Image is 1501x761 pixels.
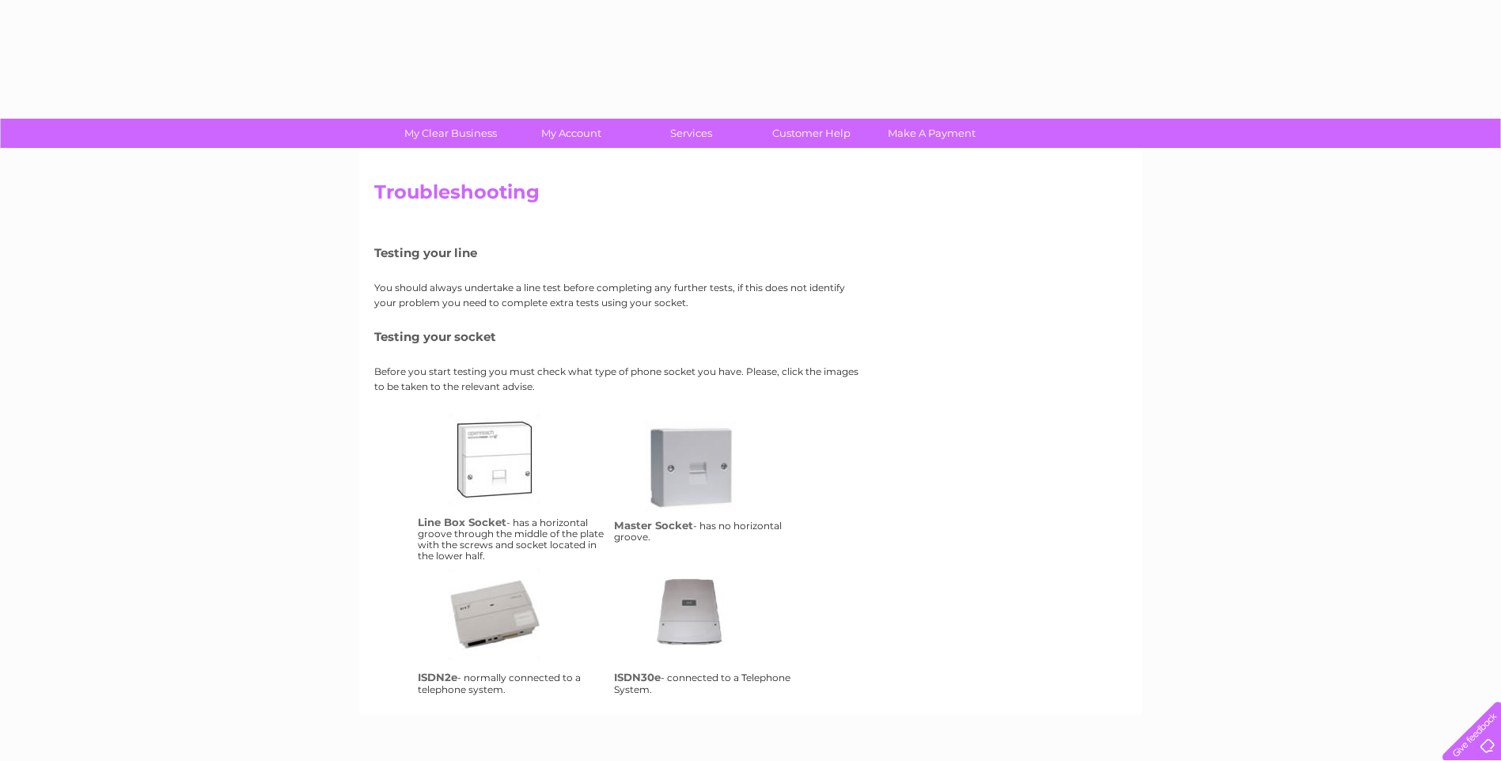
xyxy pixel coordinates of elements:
h4: Master Socket [614,519,693,532]
h4: Line Box Socket [418,516,506,528]
p: Before you start testing you must check what type of phone socket you have. Please, click the ima... [374,364,865,394]
td: - normally connected to a telephone system. [414,565,610,699]
a: My Account [506,119,636,148]
h4: ISDN2e [418,671,457,683]
td: - connected to a Telephone System. [610,565,806,699]
h5: Testing your socket [374,330,865,343]
p: You should always undertake a line test before completing any further tests, if this does not ide... [374,280,865,310]
a: ms [645,421,771,547]
a: isdn30e [645,569,771,695]
td: - has no horizontal groove. [610,410,806,566]
a: Services [626,119,756,148]
a: Customer Help [746,119,877,148]
a: isdn2e [449,569,575,695]
h5: Testing your line [374,246,865,259]
h4: ISDN30e [614,671,661,683]
a: Make A Payment [866,119,997,148]
h2: Troubleshooting [374,181,1128,211]
a: My Clear Business [385,119,516,148]
td: - has a horizontal groove through the middle of the plate with the screws and socket located in t... [414,410,610,566]
a: lbs [449,414,575,540]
